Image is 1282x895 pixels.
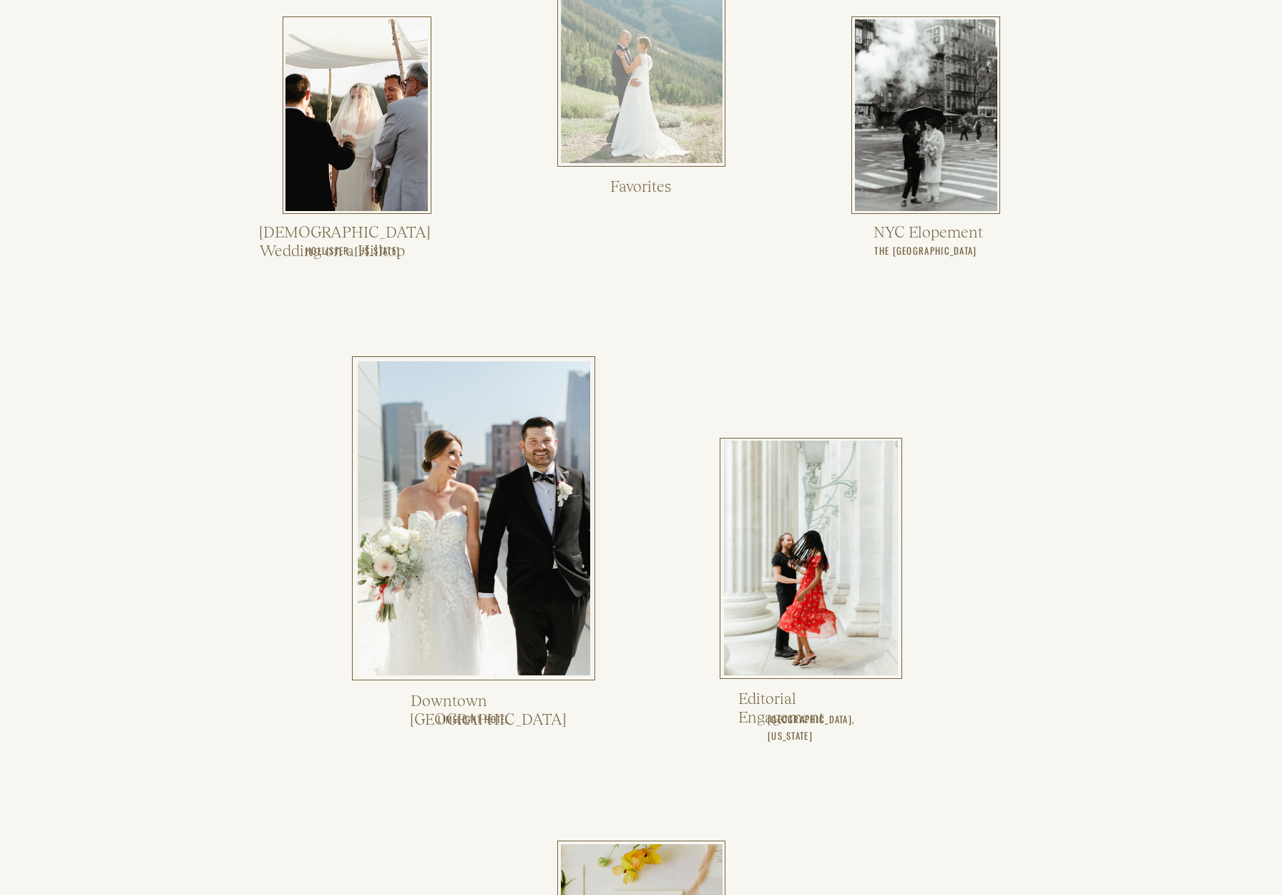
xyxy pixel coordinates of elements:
h3: The [GEOGRAPHIC_DATA] [847,243,1004,260]
h3: Limelight Hotel [425,711,523,729]
a: Downtown [GEOGRAPHIC_DATA] [411,691,537,711]
a: Favorites [610,177,673,197]
h3: [GEOGRAPHIC_DATA], [US_STATE] [768,711,855,729]
a: Editorial Engagement [738,689,884,709]
h3: Hollister, [US_STATE] [305,243,408,260]
a: [DEMOGRAPHIC_DATA] Wedding on a Hilltop [260,222,454,243]
a: NYC Elopement [874,222,997,243]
